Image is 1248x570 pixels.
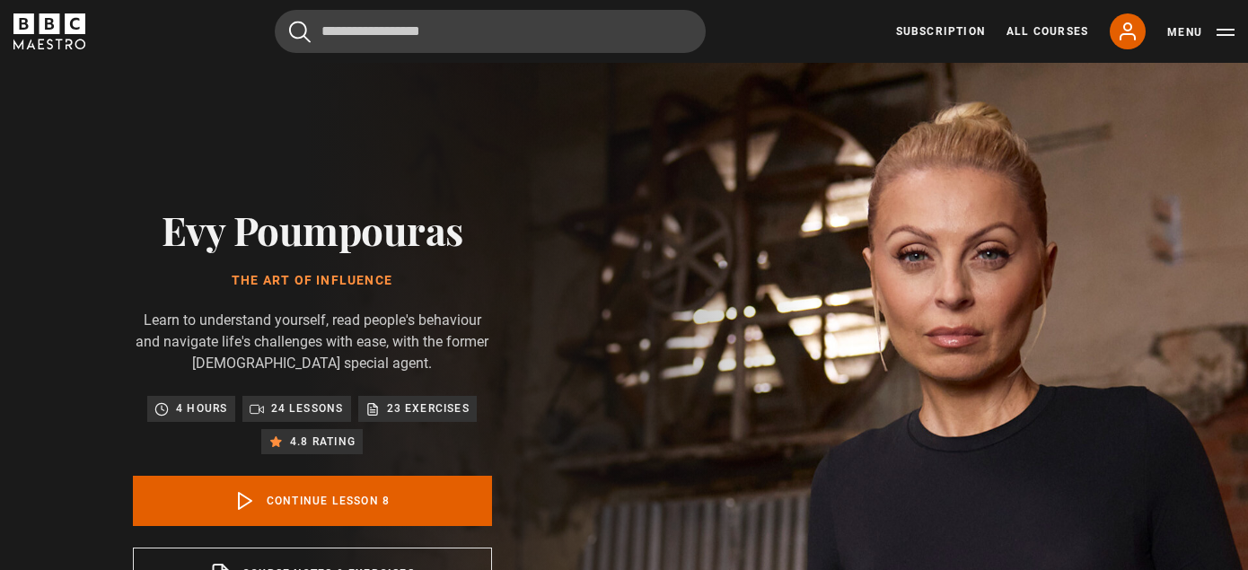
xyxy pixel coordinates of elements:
h1: The Art of Influence [133,274,492,288]
a: Subscription [896,23,985,39]
p: 4.8 rating [290,433,356,451]
p: 23 exercises [387,399,470,417]
h2: Evy Poumpouras [133,206,492,252]
svg: BBC Maestro [13,13,85,49]
a: Continue lesson 8 [133,476,492,526]
input: Search [275,10,706,53]
p: 4 hours [176,399,227,417]
a: All Courses [1006,23,1088,39]
button: Submit the search query [289,21,311,43]
p: 24 lessons [271,399,344,417]
p: Learn to understand yourself, read people's behaviour and navigate life's challenges with ease, w... [133,310,492,374]
button: Toggle navigation [1167,23,1235,41]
